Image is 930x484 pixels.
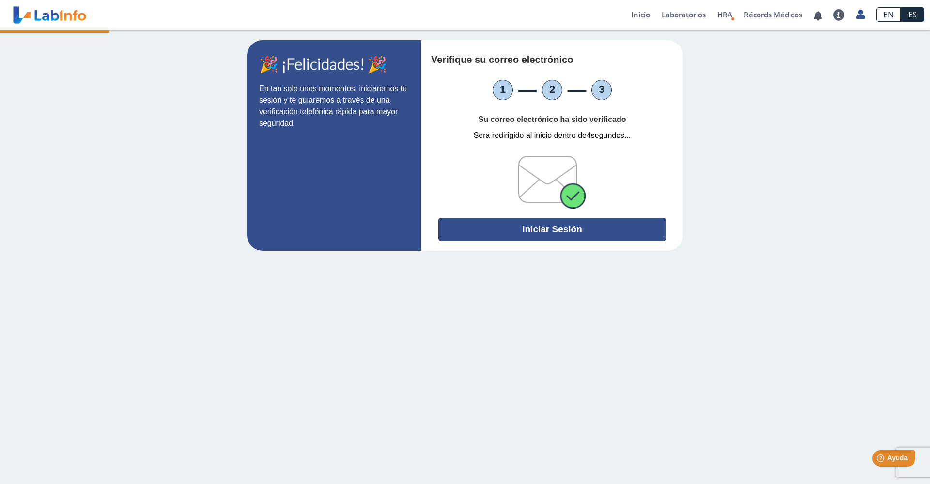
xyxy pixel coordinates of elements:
[844,446,919,473] iframe: Help widget launcher
[876,7,901,22] a: EN
[438,218,666,241] button: Iniciar Sesión
[717,10,732,19] span: HRA
[259,55,409,73] h1: 🎉 ¡Felicidades! 🎉
[901,7,924,22] a: ES
[438,130,666,141] p: 4
[542,80,562,100] li: 2
[474,131,587,139] span: Sera redirigido al inicio dentro de
[518,156,586,209] img: verifiedEmail.png
[431,54,619,65] h4: Verifique su correo electrónico
[438,115,666,124] h4: Su correo electrónico ha sido verificado
[493,80,513,100] li: 1
[591,131,631,139] span: segundos...
[591,80,612,100] li: 3
[259,83,409,129] p: En tan solo unos momentos, iniciaremos tu sesión y te guiaremos a través de una verificación tele...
